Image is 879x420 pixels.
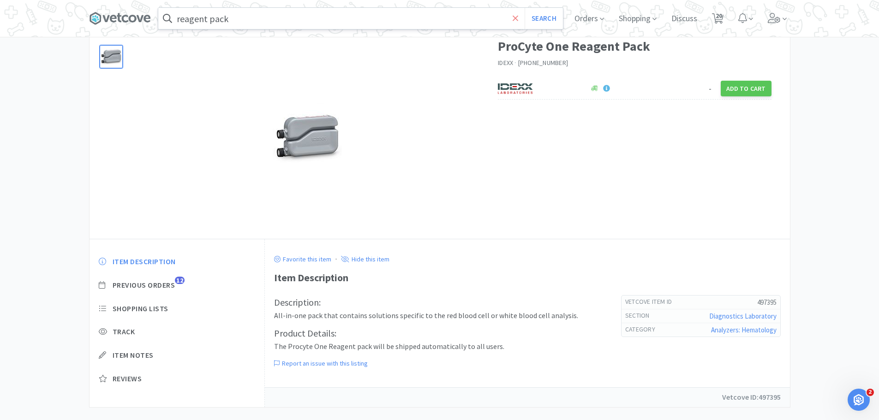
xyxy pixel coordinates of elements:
span: [PHONE_NUMBER] [518,59,568,67]
span: Track [113,327,135,337]
p: The Procyte One Reagent pack will be shipped automatically to all users. [274,341,603,353]
p: Report an issue with this listing [280,359,368,367]
a: Diagnostics Laboratory [709,312,777,320]
p: Hide this item [349,255,389,263]
p: Favorite this item [281,255,331,263]
span: · [514,59,516,67]
span: 2 [867,389,874,396]
div: · [335,253,337,265]
h3: Product Details: [274,326,603,341]
img: 13250b0087d44d67bb1668360c5632f9_13.png [498,82,532,95]
iframe: Intercom live chat [848,389,870,411]
h1: ProCyte One Reagent Pack [498,36,771,57]
button: Add to Cart [721,81,771,96]
a: Analyzers: Hematology [711,325,777,334]
p: All-in-one pack that contains solutions specific to the red blood cell or white blood cell analysis. [274,310,603,322]
span: Reviews [113,374,142,384]
span: Shopping Lists [113,304,168,314]
h6: Section [625,311,657,320]
img: 308c165f65b24b0cb74bc39c0f309eb2_635253.jpg [273,103,342,172]
h6: Category [625,325,663,334]
span: 12 [175,277,185,284]
span: Item Description [113,257,176,266]
button: Search [525,8,563,29]
span: - [709,83,712,94]
h6: Vetcove Item Id [625,297,680,307]
h3: Description: [274,295,603,310]
input: Search by item, sku, manufacturer, ingredient, size... [158,8,563,29]
div: Item Description [274,270,781,286]
a: IDEXX [498,59,513,67]
p: Vetcove ID: 497395 [722,391,781,403]
a: 20 [708,16,727,24]
span: Previous Orders [113,280,175,290]
span: Item Notes [113,350,154,360]
a: Discuss [668,15,701,23]
h5: 497395 [679,297,776,307]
